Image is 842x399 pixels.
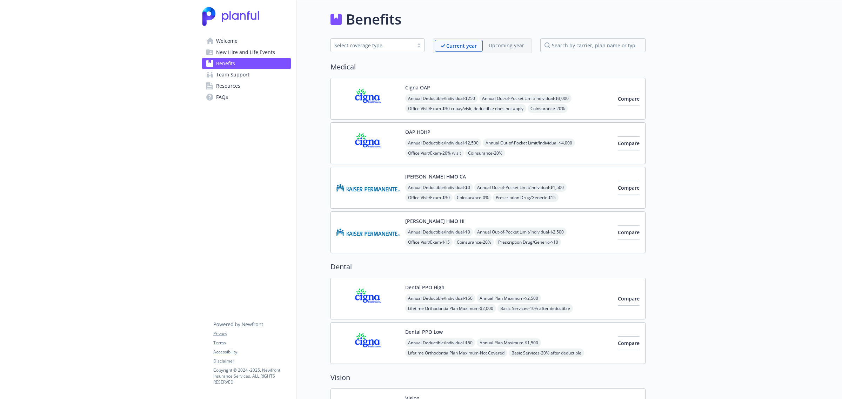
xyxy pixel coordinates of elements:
[483,138,575,147] span: Annual Out-of-Pocket Limit/Individual - $4,000
[216,92,228,103] span: FAQs
[405,94,478,103] span: Annual Deductible/Individual - $250
[336,328,400,358] img: CIGNA carrier logo
[216,80,240,92] span: Resources
[479,94,572,103] span: Annual Out-of-Pocket Limit/Individual - $3,000
[618,181,640,195] button: Compare
[336,284,400,313] img: CIGNA carrier logo
[336,173,400,203] img: Kaiser Permanente Insurance Company carrier logo
[216,69,249,80] span: Team Support
[474,228,567,236] span: Annual Out-of-Pocket Limit/Individual - $2,500
[540,38,646,52] input: search by carrier, plan name or type
[216,47,275,58] span: New Hire and Life Events
[454,193,492,202] span: Coinsurance - 0%
[454,238,494,246] span: Coinsurance - 20%
[213,340,290,346] a: Terms
[336,217,400,247] img: Kaiser Permanente Insurance Company carrier logo
[330,372,646,383] h2: Vision
[213,358,290,364] a: Disclaimer
[213,349,290,355] a: Accessibility
[528,104,568,113] span: Coinsurance - 20%
[330,262,646,272] h2: Dental
[346,9,401,30] h1: Benefits
[489,42,524,49] p: Upcoming year
[405,128,430,136] button: OAP HDHP
[202,58,291,69] a: Benefits
[495,238,561,246] span: Prescription Drug/Generic - $10
[405,304,496,313] span: Lifetime Orthodontia Plan Maximum - $2,000
[618,95,640,102] span: Compare
[334,42,410,49] div: Select coverage type
[618,184,640,191] span: Compare
[213,331,290,337] a: Privacy
[618,140,640,147] span: Compare
[405,349,507,357] span: Lifetime Orthodontia Plan Maximum - Not Covered
[618,340,640,346] span: Compare
[202,35,291,47] a: Welcome
[509,349,584,357] span: Basic Services - 20% after deductible
[493,193,559,202] span: Prescription Drug/Generic - $15
[465,149,505,157] span: Coinsurance - 20%
[405,284,445,291] button: Dental PPO High
[405,328,443,336] button: Dental PPO Low
[618,336,640,350] button: Compare
[216,58,235,69] span: Benefits
[474,183,567,192] span: Annual Out-of-Pocket Limit/Individual - $1,500
[618,136,640,150] button: Compare
[202,92,291,103] a: FAQs
[405,228,473,236] span: Annual Deductible/Individual - $0
[405,238,453,246] span: Office Visit/Exam - $15
[202,80,291,92] a: Resources
[202,69,291,80] a: Team Support
[405,104,526,113] span: Office Visit/Exam - $30 copay/visit, deductible does not apply
[213,367,290,385] p: Copyright © 2024 - 2025 , Newfront Insurance Services, ALL RIGHTS RESERVED
[330,62,646,72] h2: Medical
[618,229,640,236] span: Compare
[336,128,400,158] img: CIGNA carrier logo
[405,338,475,347] span: Annual Deductible/Individual - $50
[477,294,541,303] span: Annual Plan Maximum - $2,500
[497,304,573,313] span: Basic Services - 10% after deductible
[405,149,464,157] span: Office Visit/Exam - 20% /visit
[405,138,481,147] span: Annual Deductible/Individual - $2,500
[618,92,640,106] button: Compare
[483,40,530,52] span: Upcoming year
[405,84,430,91] button: Cigna OAP
[405,217,465,225] button: [PERSON_NAME] HMO HI
[405,173,466,180] button: [PERSON_NAME] HMO CA
[202,47,291,58] a: New Hire and Life Events
[405,183,473,192] span: Annual Deductible/Individual - $0
[216,35,238,47] span: Welcome
[336,84,400,114] img: CIGNA carrier logo
[618,295,640,302] span: Compare
[405,193,453,202] span: Office Visit/Exam - $30
[477,338,541,347] span: Annual Plan Maximum - $1,500
[618,292,640,306] button: Compare
[618,225,640,239] button: Compare
[405,294,475,303] span: Annual Deductible/Individual - $50
[446,42,477,49] p: Current year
